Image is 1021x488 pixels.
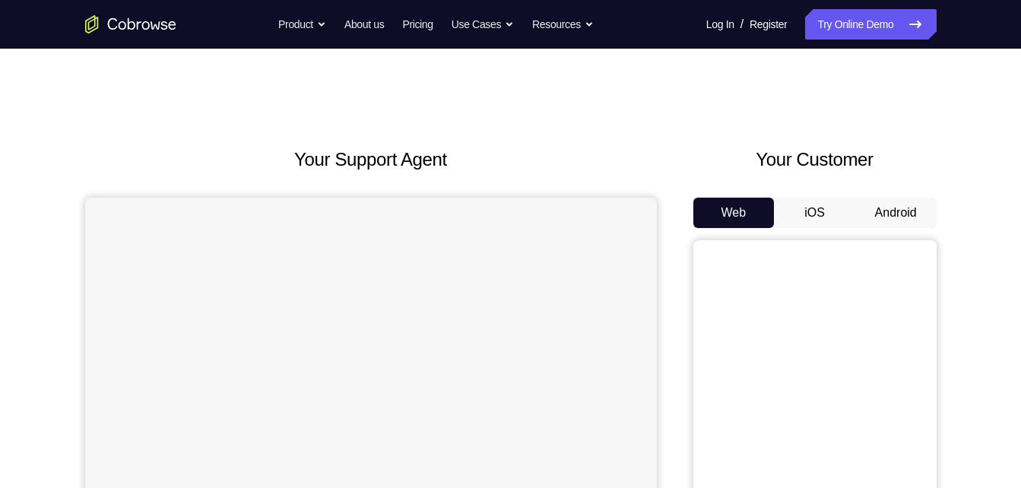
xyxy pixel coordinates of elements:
[85,15,176,33] a: Go to the home page
[344,9,384,40] a: About us
[532,9,594,40] button: Resources
[855,198,937,228] button: Android
[750,9,787,40] a: Register
[278,9,326,40] button: Product
[774,198,855,228] button: iOS
[452,9,514,40] button: Use Cases
[85,146,657,173] h2: Your Support Agent
[805,9,936,40] a: Try Online Demo
[693,198,775,228] button: Web
[706,9,734,40] a: Log In
[740,15,744,33] span: /
[693,146,937,173] h2: Your Customer
[402,9,433,40] a: Pricing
